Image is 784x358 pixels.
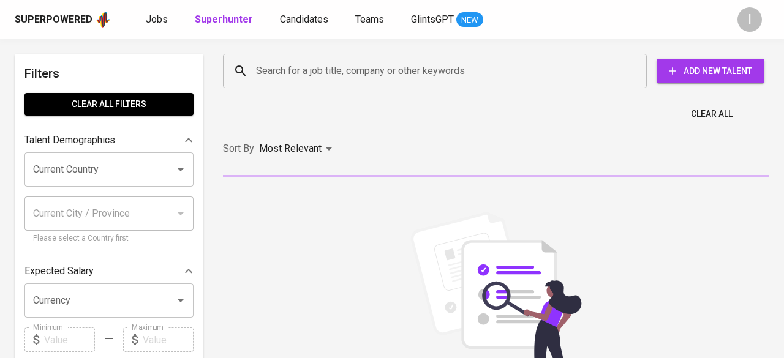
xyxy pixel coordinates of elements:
a: Superhunter [195,12,255,28]
div: I [737,7,762,32]
div: Superpowered [15,13,92,27]
p: Talent Demographics [24,133,115,147]
span: NEW [456,14,483,26]
a: Jobs [146,12,170,28]
button: Open [172,292,189,309]
span: Clear All [691,106,733,122]
a: GlintsGPT NEW [411,12,483,28]
span: Candidates [280,13,328,25]
button: Add New Talent [657,59,764,83]
button: Clear All [686,103,737,125]
span: Jobs [146,13,168,25]
span: Teams [355,13,384,25]
a: Superpoweredapp logo [15,10,111,29]
p: Expected Salary [24,264,94,278]
p: Please select a Country first [33,233,185,245]
h6: Filters [24,64,194,83]
b: Superhunter [195,13,253,25]
input: Value [44,327,95,352]
p: Most Relevant [259,141,322,156]
div: Talent Demographics [24,128,194,152]
button: Open [172,161,189,178]
span: Clear All filters [34,97,184,112]
div: Most Relevant [259,138,336,160]
a: Candidates [280,12,331,28]
span: Add New Talent [666,64,755,79]
input: Value [143,327,194,352]
div: Expected Salary [24,259,194,283]
img: app logo [95,10,111,29]
button: Clear All filters [24,93,194,116]
span: GlintsGPT [411,13,454,25]
a: Teams [355,12,386,28]
p: Sort By [223,141,254,156]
